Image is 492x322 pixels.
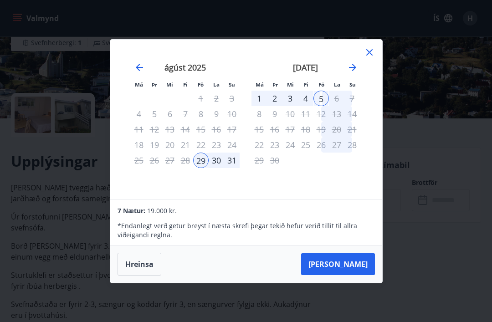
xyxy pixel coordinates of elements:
[251,91,267,106] td: Selected. mánudagur, 1. september 2025
[304,81,308,88] small: Fi
[251,122,267,137] td: Choose mánudagur, 15. september 2025 as your check-in date. It’s available.
[318,81,324,88] small: Fö
[267,91,282,106] div: 2
[298,91,313,106] div: 4
[344,137,360,153] td: Choose sunnudagur, 28. september 2025 as your check-in date. It’s available.
[251,153,267,168] td: Not available. mánudagur, 29. september 2025
[134,62,145,73] div: Move backward to switch to the previous month.
[147,122,162,137] td: Not available. þriðjudagur, 12. ágúst 2025
[121,51,371,188] div: Calendar
[349,81,356,88] small: Su
[131,122,147,137] td: Not available. mánudagur, 11. ágúst 2025
[329,106,344,122] td: Choose laugardagur, 13. september 2025 as your check-in date. It’s available.
[178,122,193,137] td: Not available. fimmtudagur, 14. ágúst 2025
[224,91,240,106] td: Not available. sunnudagur, 3. ágúst 2025
[209,153,224,168] td: Selected. laugardagur, 30. ágúst 2025
[147,206,177,215] span: 19.000 kr.
[162,153,178,168] td: Not available. miðvikudagur, 27. ágúst 2025
[344,91,360,106] td: Choose sunnudagur, 7. september 2025 as your check-in date. It’s available.
[183,81,188,88] small: Fi
[178,106,193,122] td: Not available. fimmtudagur, 7. ágúst 2025
[347,62,358,73] div: Move forward to switch to the next month.
[301,253,375,275] button: [PERSON_NAME]
[329,137,344,153] td: Choose laugardagur, 27. september 2025 as your check-in date. It’s available.
[282,91,298,106] div: 3
[282,106,298,122] td: Choose miðvikudagur, 10. september 2025 as your check-in date. It’s available.
[293,62,318,73] strong: [DATE]
[166,81,173,88] small: Mi
[224,106,240,122] td: Not available. sunnudagur, 10. ágúst 2025
[251,91,267,106] div: 1
[178,153,193,168] td: Not available. fimmtudagur, 28. ágúst 2025
[118,221,374,240] p: * Endanlegt verð getur breyst í næsta skrefi þegar tekið hefur verið tillit til allra viðeigandi ...
[267,122,282,137] td: Choose þriðjudagur, 16. september 2025 as your check-in date. It’s available.
[229,81,235,88] small: Su
[313,137,329,153] td: Choose föstudagur, 26. september 2025 as your check-in date. It’s available.
[118,253,161,276] button: Hreinsa
[329,91,344,106] td: Choose laugardagur, 6. september 2025 as your check-in date. It’s available.
[224,137,240,153] td: Not available. sunnudagur, 24. ágúst 2025
[162,137,178,153] td: Not available. miðvikudagur, 20. ágúst 2025
[298,122,313,137] td: Choose fimmtudagur, 18. september 2025 as your check-in date. It’s available.
[282,91,298,106] td: Selected. miðvikudagur, 3. september 2025
[135,81,143,88] small: Má
[344,106,360,122] td: Choose sunnudagur, 14. september 2025 as your check-in date. It’s available.
[193,153,209,168] td: Selected as start date. föstudagur, 29. ágúst 2025
[178,137,193,153] td: Not available. fimmtudagur, 21. ágúst 2025
[272,81,278,88] small: Þr
[298,106,313,122] td: Choose fimmtudagur, 11. september 2025 as your check-in date. It’s available.
[313,91,329,106] div: 5
[193,106,209,122] td: Not available. föstudagur, 8. ágúst 2025
[164,62,206,73] strong: ágúst 2025
[209,122,224,137] td: Not available. laugardagur, 16. ágúst 2025
[344,122,360,137] td: Choose sunnudagur, 21. september 2025 as your check-in date. It’s available.
[162,122,178,137] td: Not available. miðvikudagur, 13. ágúst 2025
[131,153,147,168] td: Not available. mánudagur, 25. ágúst 2025
[162,106,178,122] td: Not available. miðvikudagur, 6. ágúst 2025
[209,106,224,122] td: Not available. laugardagur, 9. ágúst 2025
[313,91,329,106] td: Selected as end date. föstudagur, 5. september 2025
[251,106,267,122] td: Choose mánudagur, 8. september 2025 as your check-in date. It’s available.
[267,153,282,168] td: Not available. þriðjudagur, 30. september 2025
[131,106,147,122] td: Not available. mánudagur, 4. ágúst 2025
[267,106,282,122] td: Choose þriðjudagur, 9. september 2025 as your check-in date. It’s available.
[147,137,162,153] td: Not available. þriðjudagur, 19. ágúst 2025
[256,81,264,88] small: Má
[224,122,240,137] td: Not available. sunnudagur, 17. ágúst 2025
[118,206,145,215] span: 7 Nætur:
[313,106,329,122] td: Choose föstudagur, 12. september 2025 as your check-in date. It’s available.
[267,91,282,106] td: Selected. þriðjudagur, 2. september 2025
[193,122,209,137] td: Not available. föstudagur, 15. ágúst 2025
[131,137,147,153] td: Not available. mánudagur, 18. ágúst 2025
[224,153,240,168] div: 31
[147,153,162,168] td: Not available. þriðjudagur, 26. ágúst 2025
[298,91,313,106] td: Selected. fimmtudagur, 4. september 2025
[193,153,209,168] div: Aðeins innritun í boði
[313,122,329,137] td: Choose föstudagur, 19. september 2025 as your check-in date. It’s available.
[209,137,224,153] td: Not available. laugardagur, 23. ágúst 2025
[193,91,209,106] td: Not available. föstudagur, 1. ágúst 2025
[298,137,313,153] td: Not available. fimmtudagur, 25. september 2025
[282,122,298,137] td: Choose miðvikudagur, 17. september 2025 as your check-in date. It’s available.
[287,81,294,88] small: Mi
[147,106,162,122] td: Not available. þriðjudagur, 5. ágúst 2025
[209,91,224,106] td: Not available. laugardagur, 2. ágúst 2025
[193,137,209,153] td: Not available. föstudagur, 22. ágúst 2025
[198,81,204,88] small: Fö
[152,81,157,88] small: Þr
[329,122,344,137] td: Choose laugardagur, 20. september 2025 as your check-in date. It’s available.
[267,137,282,153] td: Choose þriðjudagur, 23. september 2025 as your check-in date. It’s available.
[282,137,298,153] td: Choose miðvikudagur, 24. september 2025 as your check-in date. It’s available.
[251,137,267,153] td: Choose mánudagur, 22. september 2025 as your check-in date. It’s available.
[209,153,224,168] div: 30
[213,81,220,88] small: La
[334,81,340,88] small: La
[224,153,240,168] td: Selected. sunnudagur, 31. ágúst 2025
